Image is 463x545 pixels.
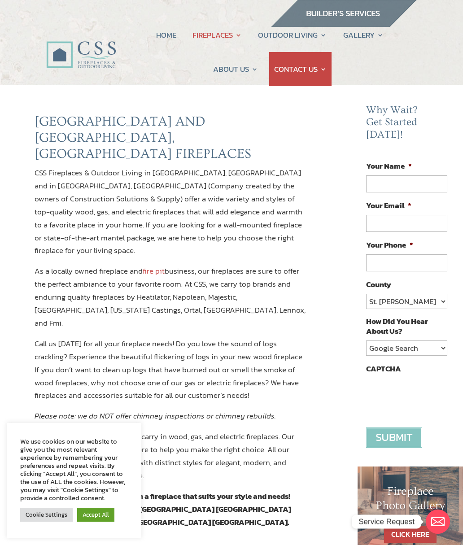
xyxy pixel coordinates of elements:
h2: Why Wait? Get Started [DATE]! [366,104,454,146]
p: As a locally owned fireplace and business, our fireplaces are sure to offer the perfect ambiance ... [35,265,310,337]
label: County [366,279,391,289]
p: Call us [DATE] for all your fireplace needs! Do you love the sound of logs crackling? Experience ... [35,337,310,410]
a: builder services construction supply [271,18,417,30]
label: How Did You Hear About Us? [366,316,447,336]
strong: Get an estimate [DATE] on a fireplace that suits your style and needs! Call in [GEOGRAPHIC_DATA] ... [52,490,291,528]
p: Browse the variety of styles we carry in wood, gas, and electric fireplaces. Our experienced fire... [35,430,310,490]
a: FIREPLACES [192,18,242,52]
a: Cookie Settings [20,508,73,522]
a: CLICK HERE [384,526,437,543]
div: We use cookies on our website to give you the most relevant experience by remembering your prefer... [20,437,128,502]
label: Your Email [366,201,411,210]
a: CONTACT US [274,52,327,86]
label: Your Name [366,161,412,171]
label: CAPTCHA [366,364,401,374]
h1: Fireplace Photo Gallery [376,484,445,517]
em: Please note: we do NOT offer chimney inspections or chimney rebuilds. [35,410,276,422]
a: HOME [156,18,176,52]
a: GALLERY [343,18,384,52]
a: ABOUT US [213,52,258,86]
a: fire pit [143,265,165,277]
a: OUTDOOR LIVING [258,18,327,52]
a: Accept All [77,508,114,522]
a: Email [426,510,450,534]
p: CSS Fireplaces & Outdoor Living in [GEOGRAPHIC_DATA], [GEOGRAPHIC_DATA] and in [GEOGRAPHIC_DATA],... [35,166,310,265]
input: Submit [366,427,422,448]
img: CSS Fireplaces & Outdoor Living (Formerly Construction Solutions & Supply)- Jacksonville Ormond B... [46,22,116,72]
label: Your Phone [366,240,413,250]
h2: [GEOGRAPHIC_DATA] AND [GEOGRAPHIC_DATA], [GEOGRAPHIC_DATA] FIREPLACES [35,113,310,166]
